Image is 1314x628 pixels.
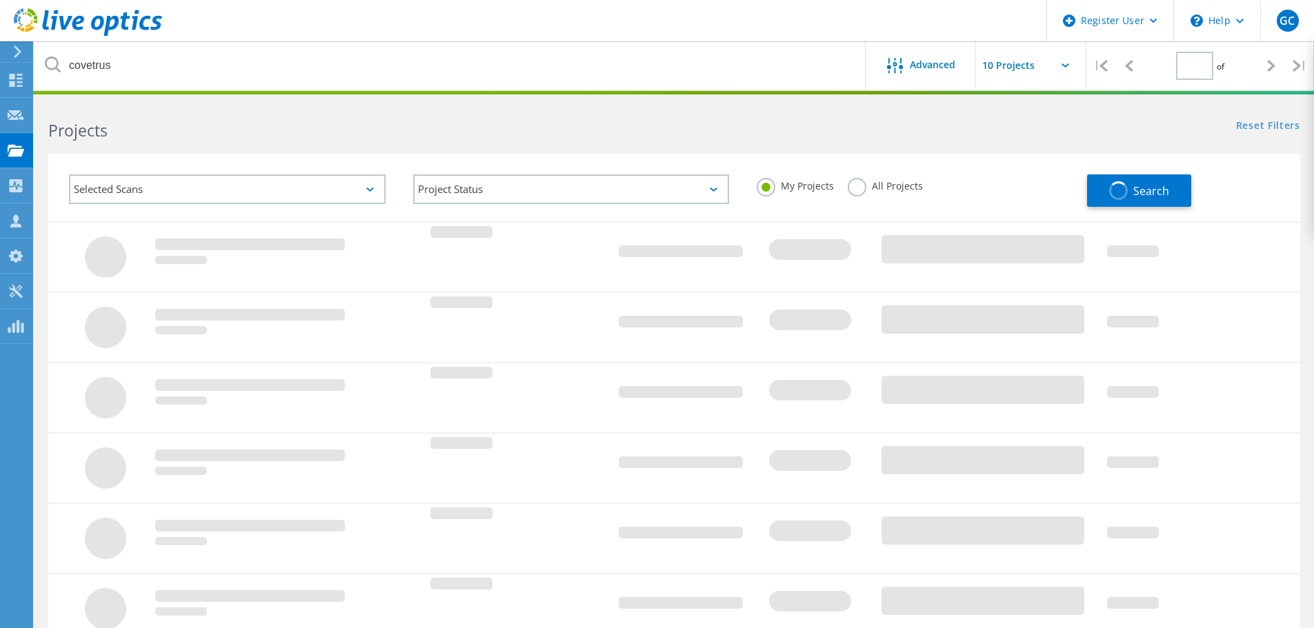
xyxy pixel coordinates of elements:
[910,60,955,70] span: Advanced
[1236,121,1300,132] a: Reset Filters
[48,119,108,141] b: Projects
[848,178,923,191] label: All Projects
[1286,41,1314,90] div: |
[1087,174,1191,207] button: Search
[1133,183,1169,199] span: Search
[14,29,162,39] a: Live Optics Dashboard
[413,174,730,204] div: Project Status
[69,174,386,204] div: Selected Scans
[757,178,834,191] label: My Projects
[1280,15,1295,26] span: GC
[1191,14,1203,27] svg: \n
[34,41,866,90] input: Search projects by name, owner, ID, company, etc
[1217,61,1224,72] span: of
[1086,41,1115,90] div: |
